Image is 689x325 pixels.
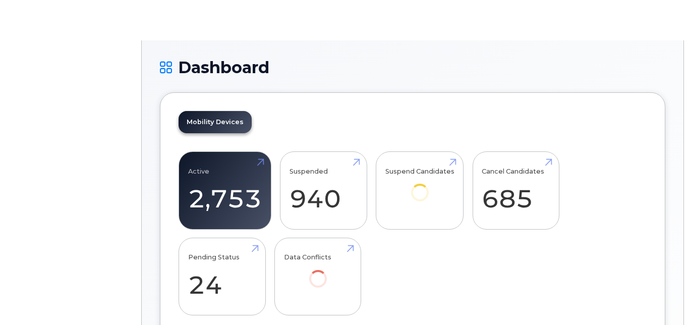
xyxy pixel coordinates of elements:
[284,243,352,301] a: Data Conflicts
[385,157,454,215] a: Suspend Candidates
[188,243,256,310] a: Pending Status 24
[482,157,550,224] a: Cancel Candidates 685
[179,111,252,133] a: Mobility Devices
[160,59,665,76] h1: Dashboard
[188,157,262,224] a: Active 2,753
[290,157,358,224] a: Suspended 940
